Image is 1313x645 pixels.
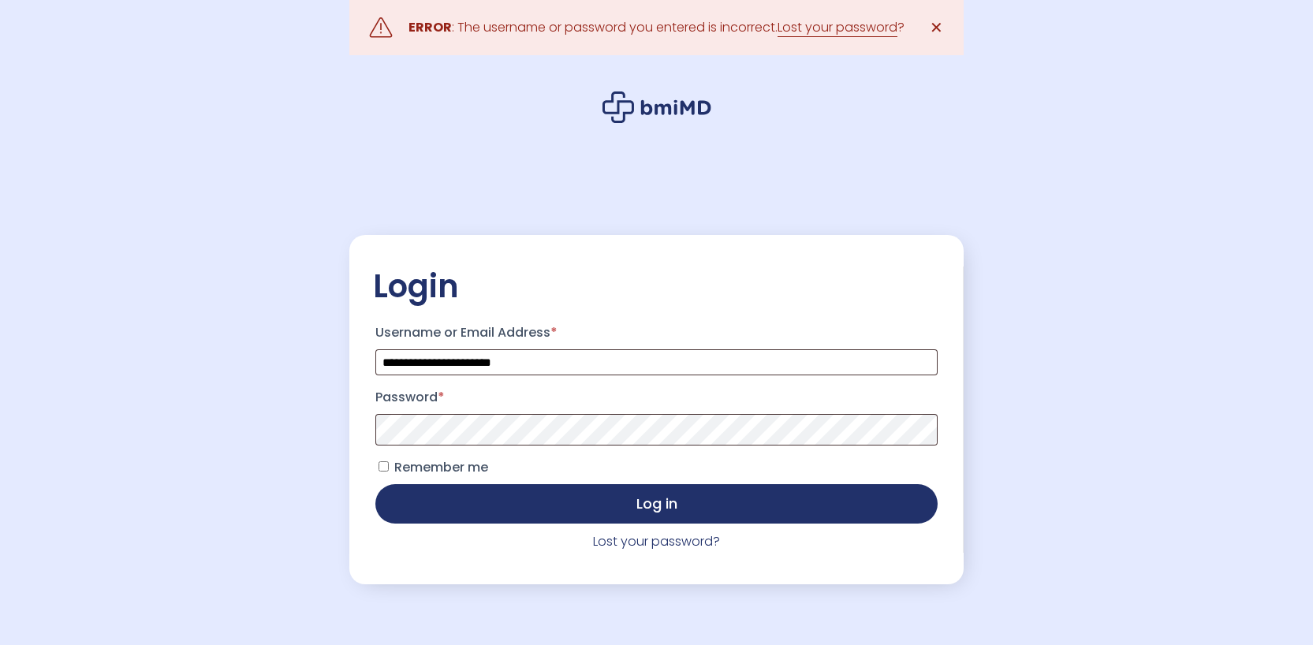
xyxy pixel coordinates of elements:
[920,12,952,43] a: ✕
[375,320,938,345] label: Username or Email Address
[930,17,943,39] span: ✕
[408,17,905,39] div: : The username or password you entered is incorrect. ?
[593,532,720,550] a: Lost your password?
[394,458,488,476] span: Remember me
[375,385,938,410] label: Password
[375,484,938,524] button: Log in
[408,18,452,36] strong: ERROR
[373,267,940,306] h2: Login
[778,18,897,37] a: Lost your password
[379,461,389,472] input: Remember me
